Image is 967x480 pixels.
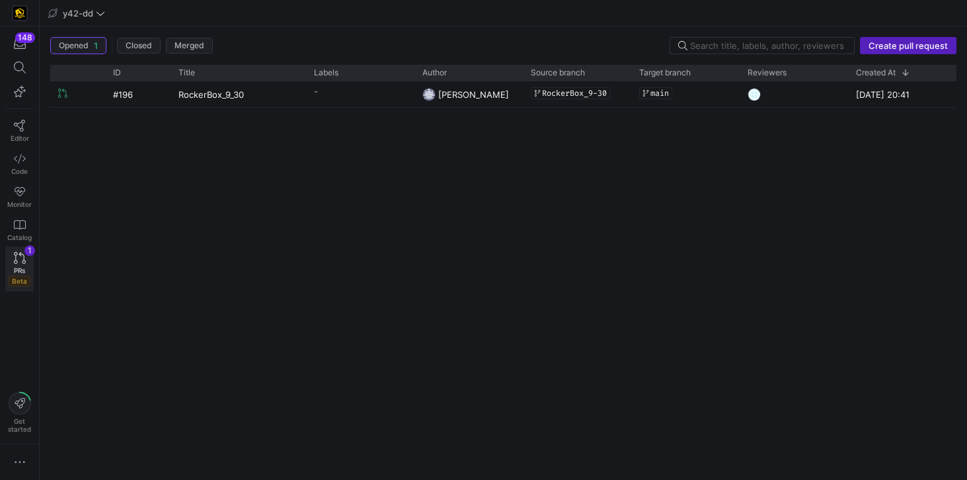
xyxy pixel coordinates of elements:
[748,68,787,77] span: Reviewers
[422,68,447,77] span: Author
[105,81,171,107] div: #196
[650,89,669,98] span: main
[178,82,298,106] a: RockerBox_9_30
[869,40,948,51] span: Create pull request
[113,68,121,77] span: ID
[5,247,34,292] a: PRsBeta1
[15,32,35,43] div: 148
[178,68,195,77] span: Title
[5,147,34,180] a: Code
[5,180,34,214] a: Monitor
[166,38,213,54] button: Merged
[314,87,318,96] span: -
[5,2,34,24] a: https://storage.googleapis.com/y42-prod-data-exchange/images/uAsz27BndGEK0hZWDFeOjoxA7jCwgK9jE472...
[117,38,161,54] button: Closed
[126,41,152,50] span: Closed
[422,88,436,101] img: https://secure.gravatar.com/avatar/e1c5157539d113286c953b8b2d84ff1927c091da543e5993ef07a2ebca6a69...
[24,245,35,256] div: 1
[13,7,26,20] img: https://storage.googleapis.com/y42-prod-data-exchange/images/uAsz27BndGEK0hZWDFeOjoxA7jCwgK9jE472...
[438,89,509,100] span: [PERSON_NAME]
[178,82,244,106] span: RockerBox_9_30
[45,5,108,22] button: y42-dd
[542,89,607,98] span: RockerBox_9-30
[59,41,89,50] span: Opened
[860,37,956,54] button: Create pull request
[531,68,585,77] span: Source branch
[5,387,34,438] button: Getstarted
[8,417,31,433] span: Get started
[7,200,32,208] span: Monitor
[690,40,846,51] input: Search title, labels, author, reviewers
[174,41,204,50] span: Merged
[7,233,32,241] span: Catalog
[94,40,98,51] span: 1
[856,68,896,77] span: Created At
[314,68,338,77] span: Labels
[9,276,30,286] span: Beta
[5,214,34,247] a: Catalog
[50,37,106,54] button: Opened1
[848,81,956,107] div: [DATE] 20:41
[11,167,28,175] span: Code
[11,134,29,142] span: Editor
[5,114,34,147] a: Editor
[748,88,761,101] img: https://secure.gravatar.com/avatar/93624b85cfb6a0d6831f1d6e8dbf2768734b96aa2308d2c902a4aae71f619b...
[5,32,34,56] button: 148
[14,266,25,274] span: PRs
[639,68,691,77] span: Target branch
[63,8,93,19] span: y42-dd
